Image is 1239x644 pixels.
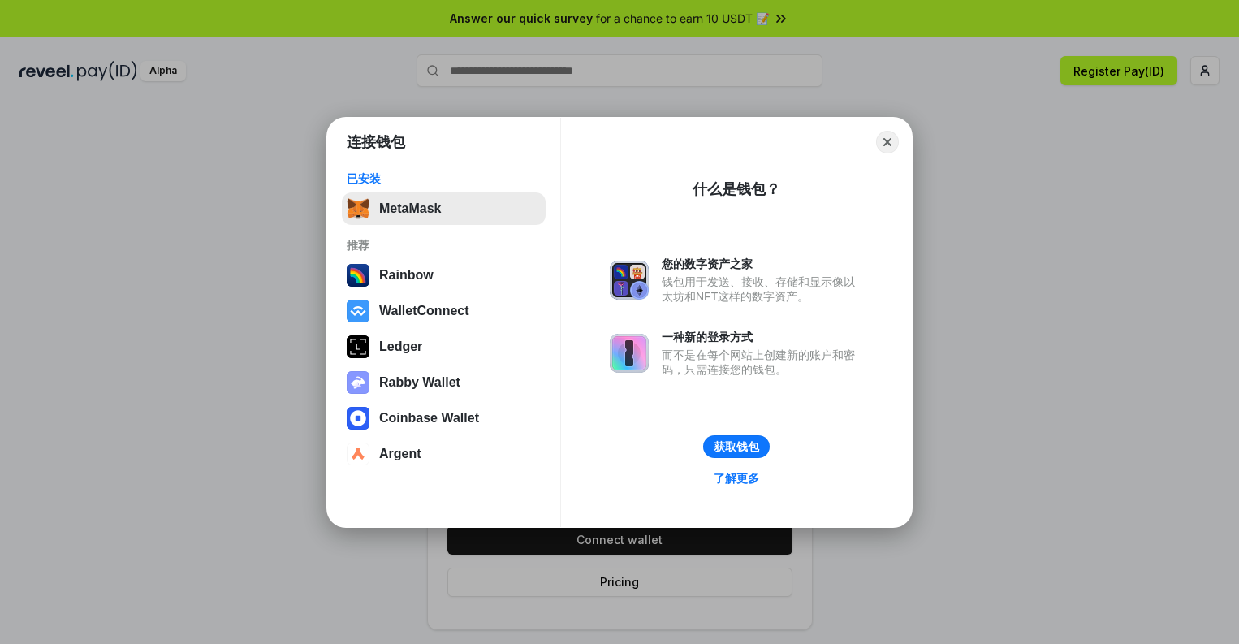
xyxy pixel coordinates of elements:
button: 获取钱包 [703,435,770,458]
button: Close [876,131,899,153]
div: 钱包用于发送、接收、存储和显示像以太坊和NFT这样的数字资产。 [662,274,863,304]
div: 什么是钱包？ [693,179,780,199]
img: svg+xml,%3Csvg%20fill%3D%22none%22%20height%3D%2233%22%20viewBox%3D%220%200%2035%2033%22%20width%... [347,197,369,220]
div: Rainbow [379,268,434,283]
img: svg+xml,%3Csvg%20width%3D%22120%22%20height%3D%22120%22%20viewBox%3D%220%200%20120%20120%22%20fil... [347,264,369,287]
a: 了解更多 [704,468,769,489]
div: Rabby Wallet [379,375,460,390]
img: svg+xml,%3Csvg%20xmlns%3D%22http%3A%2F%2Fwww.w3.org%2F2000%2Fsvg%22%20fill%3D%22none%22%20viewBox... [610,261,649,300]
div: Ledger [379,339,422,354]
button: Coinbase Wallet [342,402,546,434]
div: Coinbase Wallet [379,411,479,426]
button: WalletConnect [342,295,546,327]
button: Rabby Wallet [342,366,546,399]
div: 推荐 [347,238,541,253]
button: Rainbow [342,259,546,292]
img: svg+xml,%3Csvg%20width%3D%2228%22%20height%3D%2228%22%20viewBox%3D%220%200%2028%2028%22%20fill%3D... [347,407,369,430]
img: svg+xml,%3Csvg%20width%3D%2228%22%20height%3D%2228%22%20viewBox%3D%220%200%2028%2028%22%20fill%3D... [347,300,369,322]
div: 而不是在每个网站上创建新的账户和密码，只需连接您的钱包。 [662,348,863,377]
div: MetaMask [379,201,441,216]
div: 您的数字资产之家 [662,257,863,271]
button: Argent [342,438,546,470]
div: 获取钱包 [714,439,759,454]
div: 一种新的登录方式 [662,330,863,344]
img: svg+xml,%3Csvg%20xmlns%3D%22http%3A%2F%2Fwww.w3.org%2F2000%2Fsvg%22%20fill%3D%22none%22%20viewBox... [610,334,649,373]
div: WalletConnect [379,304,469,318]
img: svg+xml,%3Csvg%20xmlns%3D%22http%3A%2F%2Fwww.w3.org%2F2000%2Fsvg%22%20width%3D%2228%22%20height%3... [347,335,369,358]
h1: 连接钱包 [347,132,405,152]
div: 了解更多 [714,471,759,486]
div: 已安装 [347,171,541,186]
img: svg+xml,%3Csvg%20xmlns%3D%22http%3A%2F%2Fwww.w3.org%2F2000%2Fsvg%22%20fill%3D%22none%22%20viewBox... [347,371,369,394]
div: Argent [379,447,421,461]
button: MetaMask [342,192,546,225]
button: Ledger [342,331,546,363]
img: svg+xml,%3Csvg%20width%3D%2228%22%20height%3D%2228%22%20viewBox%3D%220%200%2028%2028%22%20fill%3D... [347,443,369,465]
